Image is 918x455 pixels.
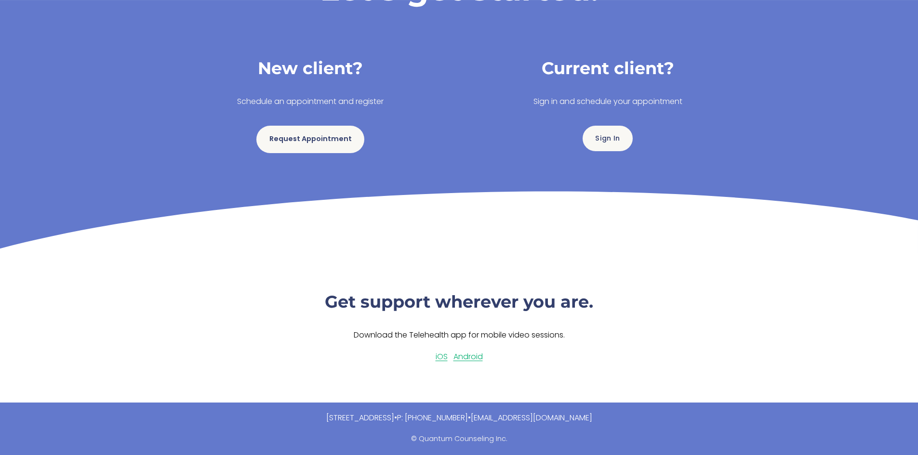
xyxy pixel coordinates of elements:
h3: Get support wherever you are. [242,291,676,313]
a: Android [453,351,483,364]
p: • • [170,412,748,426]
p: © Quantum Counseling Inc. [170,433,748,446]
a: [STREET_ADDRESS] [326,412,394,426]
p: Sign in and schedule your appointment [467,95,748,109]
a: Sign In [583,126,633,151]
p: Download the Telehealth app for mobile video sessions. [242,329,676,343]
a: P: [PHONE_NUMBER] [397,412,468,426]
p: Schedule an appointment and register [170,95,451,109]
h3: New client? [170,57,451,80]
a: [EMAIL_ADDRESS][DOMAIN_NAME] [471,412,592,426]
h3: Current client? [467,57,748,80]
a: iOS [436,351,448,364]
a: Request Appointment [256,126,364,153]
